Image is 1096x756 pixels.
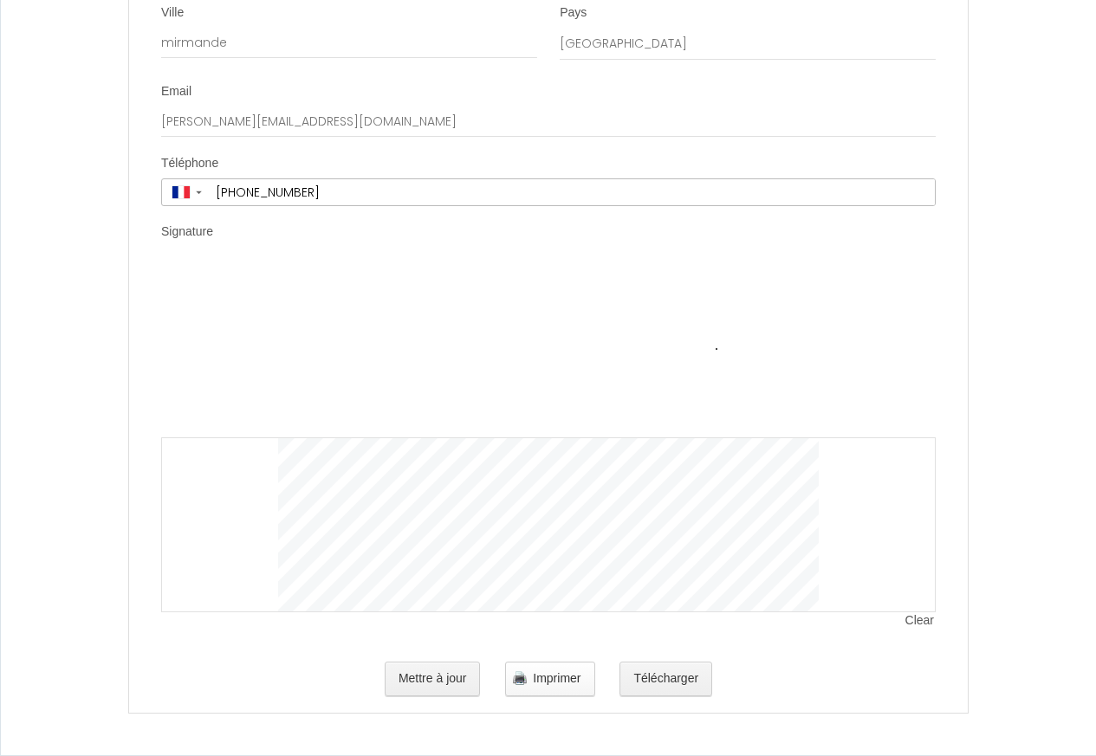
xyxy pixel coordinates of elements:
[210,179,935,205] input: +33 6 12 34 56 78
[619,662,712,696] button: Télécharger
[161,83,191,100] label: Email
[161,155,218,172] label: Téléphone
[278,264,819,437] img: signature
[905,612,936,630] span: Clear
[505,662,594,696] button: Imprimer
[533,671,580,685] span: Imprimer
[385,662,481,696] button: Mettre à jour
[161,223,213,241] label: Signature
[513,671,527,685] img: printer.png
[194,189,204,196] span: ▼
[161,4,184,22] label: Ville
[560,4,587,22] label: Pays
